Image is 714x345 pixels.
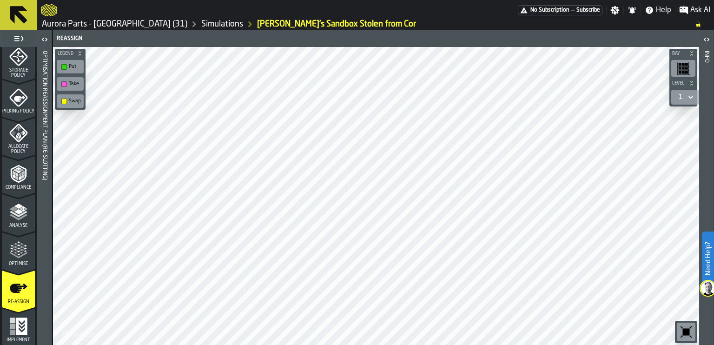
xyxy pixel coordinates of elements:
[703,49,710,343] div: Info
[55,75,86,93] div: button-toolbar-undefined
[2,185,35,190] span: Compliance
[69,64,81,70] div: Put
[530,7,569,13] span: No Subscription
[56,51,75,56] span: Legend
[669,58,697,79] div: button-toolbar-undefined
[2,270,35,307] li: menu Re-assign
[2,109,35,114] span: Picking Policy
[42,19,187,29] a: link-to-/wh/i/aa2e4adb-2cd5-4688-aa4a-ec82bcf75d46
[679,93,682,101] div: DropdownMenuValue-1
[607,6,623,15] label: button-toggle-Settings
[675,5,714,16] label: button-toggle-Ask AI
[675,321,697,343] div: button-toolbar-undefined
[69,98,81,104] div: Swap
[700,32,713,49] label: button-toggle-Open
[641,5,675,16] label: button-toggle-Help
[55,49,86,58] button: button-
[257,19,416,29] a: link-to-/wh/i/aa2e4adb-2cd5-4688-aa4a-ec82bcf75d46/simulations/27937209-fbc7-475a-a816-0234ee0987c6
[656,5,671,16] span: Help
[2,32,35,45] label: button-toggle-Toggle Full Menu
[2,156,35,193] li: menu Compliance
[670,51,687,56] span: Bay
[41,49,48,343] div: Optimisation Reassignment plan (Re-Slotting)
[53,30,699,47] header: Reassign
[69,81,81,87] div: Take
[41,19,710,30] nav: Breadcrumb
[669,79,697,88] button: button-
[2,118,35,155] li: menu Allocate Policy
[703,232,713,285] label: Need Help?
[518,5,602,15] div: Menu Subscription
[55,35,377,42] div: Reassign
[576,7,600,13] span: Subscribe
[2,261,35,266] span: Optimise
[2,338,35,343] span: Implement
[669,49,697,58] button: button-
[59,96,82,106] div: Swap
[2,68,35,78] span: Storage Policy
[59,62,82,72] div: Put
[201,19,243,29] a: link-to-/wh/i/aa2e4adb-2cd5-4688-aa4a-ec82bcf75d46
[699,30,714,345] header: Info
[38,32,51,49] label: button-toggle-Open
[2,144,35,154] span: Allocate Policy
[2,80,35,117] li: menu Picking Policy
[2,41,35,79] li: menu Storage Policy
[2,232,35,269] li: menu Optimise
[571,7,575,13] span: —
[675,92,695,103] div: DropdownMenuValue-1
[690,5,710,16] span: Ask AI
[2,194,35,231] li: menu Analyse
[679,325,694,339] svg: Reset zoom and position
[55,58,86,75] div: button-toolbar-undefined
[670,81,687,86] span: Level
[37,30,52,345] header: Optimisation Reassignment plan (Re-Slotting)
[624,6,641,15] label: button-toggle-Notifications
[55,93,86,110] div: button-toolbar-undefined
[55,325,107,343] a: logo-header
[2,223,35,228] span: Analyse
[41,2,57,19] a: logo-header
[518,5,602,15] a: link-to-/wh/i/aa2e4adb-2cd5-4688-aa4a-ec82bcf75d46/pricing/
[2,299,35,305] span: Re-assign
[59,79,82,89] div: Take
